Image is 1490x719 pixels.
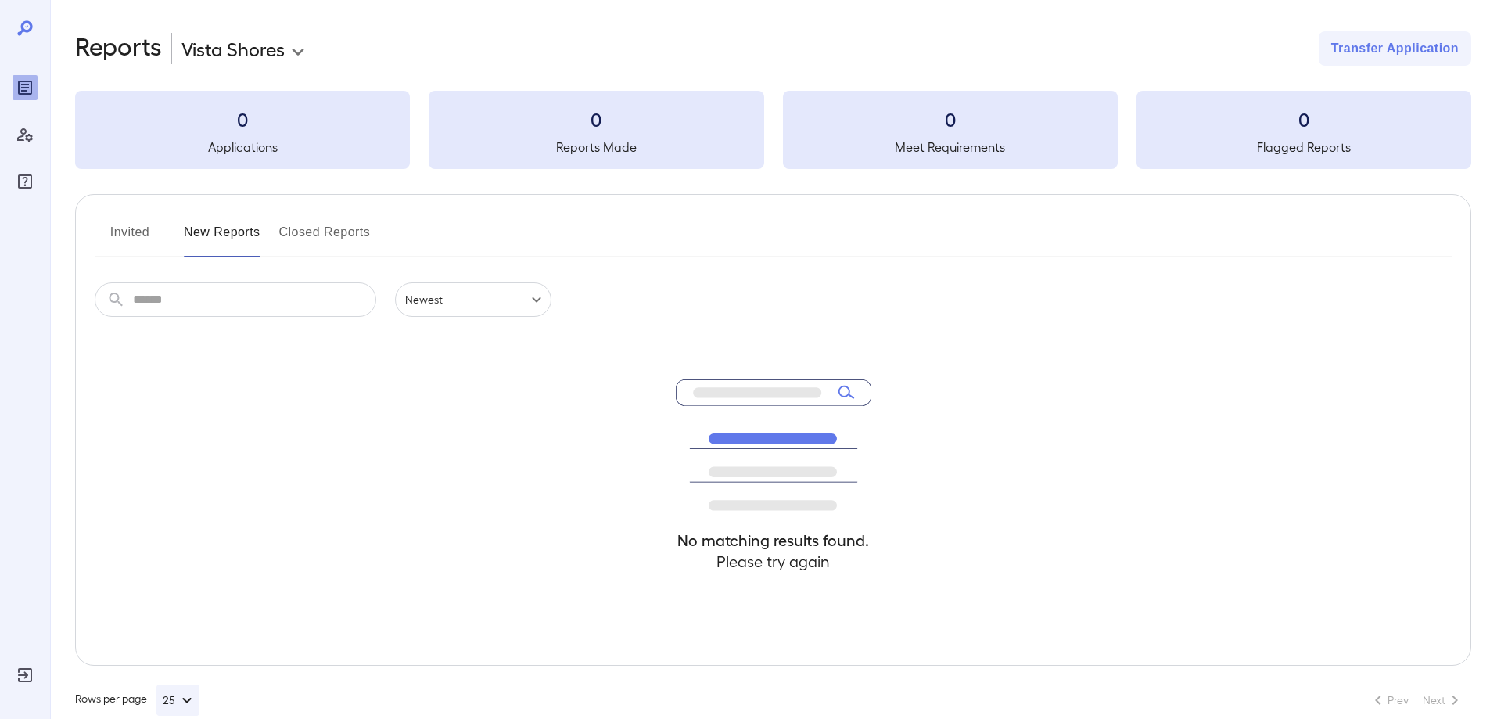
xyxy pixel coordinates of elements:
h3: 0 [783,106,1118,131]
div: Rows per page [75,685,199,716]
div: Manage Users [13,122,38,147]
div: Reports [13,75,38,100]
div: Newest [395,282,551,317]
h3: 0 [429,106,763,131]
h5: Reports Made [429,138,763,156]
button: Transfer Application [1319,31,1471,66]
button: Invited [95,220,165,257]
summary: 0Applications0Reports Made0Meet Requirements0Flagged Reports [75,91,1471,169]
div: FAQ [13,169,38,194]
button: 25 [156,685,199,716]
h5: Applications [75,138,410,156]
h4: No matching results found. [676,530,871,551]
div: Log Out [13,663,38,688]
h4: Please try again [676,551,871,572]
h3: 0 [1136,106,1471,131]
h5: Flagged Reports [1136,138,1471,156]
button: New Reports [184,220,260,257]
button: Closed Reports [279,220,371,257]
h5: Meet Requirements [783,138,1118,156]
p: Vista Shores [181,36,285,61]
nav: pagination navigation [1362,688,1471,713]
h2: Reports [75,31,162,66]
h3: 0 [75,106,410,131]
